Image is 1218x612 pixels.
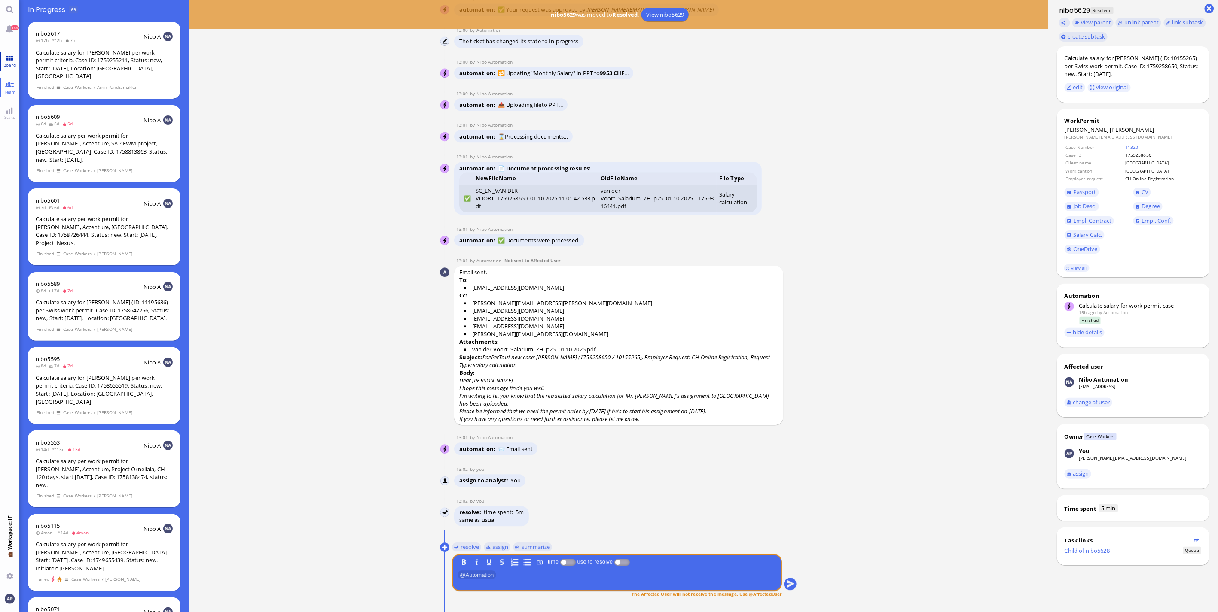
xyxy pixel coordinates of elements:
[498,164,591,172] strong: 📄 Document processing results:
[459,236,498,244] span: automation
[1065,377,1074,387] img: Nibo Automation
[36,492,54,500] span: Finished
[105,576,141,583] span: [PERSON_NAME]
[36,121,49,127] span: 6d
[163,358,173,367] img: NA
[11,25,19,30] span: 166
[464,299,778,307] li: [PERSON_NAME][EMAIL_ADDRESS][PERSON_NAME][DOMAIN_NAME]
[470,258,477,264] span: by
[440,476,450,486] img: You
[459,516,524,524] p: same as usual
[1065,54,1202,78] div: Calculate salary for [PERSON_NAME] (ID: 10155265) per Swiss work permit. Case ID: 1759258650, Sta...
[36,288,49,294] span: 8d
[1073,217,1112,224] span: Empl. Contract
[36,48,173,80] div: Calculate salary for [PERSON_NAME] per work permit criteria. Case ID: 1759255211, Status: new, St...
[1065,126,1109,133] span: [PERSON_NAME]
[52,37,65,43] span: 2h
[470,27,477,33] span: by
[62,288,76,294] span: 7d
[36,84,54,91] span: Finished
[476,122,513,128] span: automation@nibo.ai
[36,540,173,572] div: Calculate salary per work permit for [PERSON_NAME], Accenture, [GEOGRAPHIC_DATA]. Start: [DATE]. ...
[36,280,60,288] span: nibo5589
[516,508,524,516] span: 5m
[598,172,717,185] th: OldFileName
[2,114,17,120] span: Stats
[1065,175,1124,182] td: Employer request
[1133,216,1174,226] a: Empl. Conf.
[1065,536,1191,544] div: Task links
[63,84,92,91] span: Case Workers
[464,284,778,291] li: [EMAIL_ADDRESS][DOMAIN_NAME]
[504,258,561,264] span: Not sent to Affected User
[36,298,173,322] div: Calculate salary for [PERSON_NAME] (ID: 11195636) per Swiss work permit. Case ID: 1758647256, Sta...
[97,326,133,333] span: [PERSON_NAME]
[498,133,568,140] span: ⌛Processing documents...
[485,557,494,567] button: U
[36,439,60,446] span: nibo5553
[513,542,553,551] button: summarize
[498,101,563,109] span: 📤 Uploading file to PPT...
[62,204,76,210] span: 6d
[476,59,513,65] span: automation@nibo.ai
[456,258,470,264] span: 13:01
[36,197,60,204] span: nibo5601
[551,11,576,18] b: nibo5629
[459,69,498,77] span: automation
[49,288,62,294] span: 7d
[1080,317,1101,324] span: Finished
[546,558,561,565] label: time
[65,37,78,43] span: 7h
[1065,292,1202,300] div: Automation
[1065,188,1099,197] a: Passport
[143,200,161,207] span: Nibo A
[470,59,477,65] span: by
[93,167,96,174] span: /
[52,446,67,452] span: 13d
[459,37,579,45] span: The ticket has changed its state to In progress
[36,355,60,363] span: nibo5595
[93,326,96,333] span: /
[464,322,778,330] li: [EMAIL_ADDRESS][DOMAIN_NAME]
[6,550,13,570] span: 💼 Workspace: IT
[476,258,501,264] span: automation@bluelakelegal.com
[1065,505,1096,512] div: Time spent
[1079,383,1116,389] a: [EMAIL_ADDRESS]
[476,154,513,160] span: automation@nibo.ai
[459,338,499,345] strong: Attachments:
[1065,202,1099,211] a: Job Desc.
[459,369,475,376] strong: Body:
[464,307,778,315] li: [EMAIL_ADDRESS][DOMAIN_NAME]
[459,407,778,415] p: Please be informed that we need the permit order by [DATE] if he's to start his assignment on [DA...
[163,199,173,208] img: NA
[1065,328,1105,337] button: hide details
[1125,144,1139,150] a: 11320
[1065,547,1110,554] a: Child of nibo5628
[36,37,52,43] span: 17h
[440,132,450,142] img: Nibo Automation
[36,446,52,452] span: 14d
[1125,159,1201,166] td: [GEOGRAPHIC_DATA]
[440,236,450,245] img: Nibo Automation
[1059,18,1070,27] button: Copy ticket nibo5629 link to clipboard
[143,116,161,124] span: Nibo A
[459,557,469,567] button: B
[503,258,561,264] span: -
[62,363,76,369] span: 7d
[484,542,511,551] button: assign
[498,69,629,77] span: 🔁 Updating "Monthly Salary" in PPT to ...
[36,113,60,121] a: nibo5609
[440,37,450,46] img: Automation
[1099,504,1118,512] span: 5 min
[456,226,470,232] span: 13:01
[717,172,757,185] th: File Type
[1079,302,1202,309] div: Calculate salary for work permit case
[476,91,513,97] span: automation@nibo.ai
[1073,188,1096,196] span: Passport
[163,524,173,533] img: NA
[1183,547,1201,554] span: Status
[2,89,18,95] span: Team
[93,409,96,416] span: /
[36,530,55,536] span: 4mon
